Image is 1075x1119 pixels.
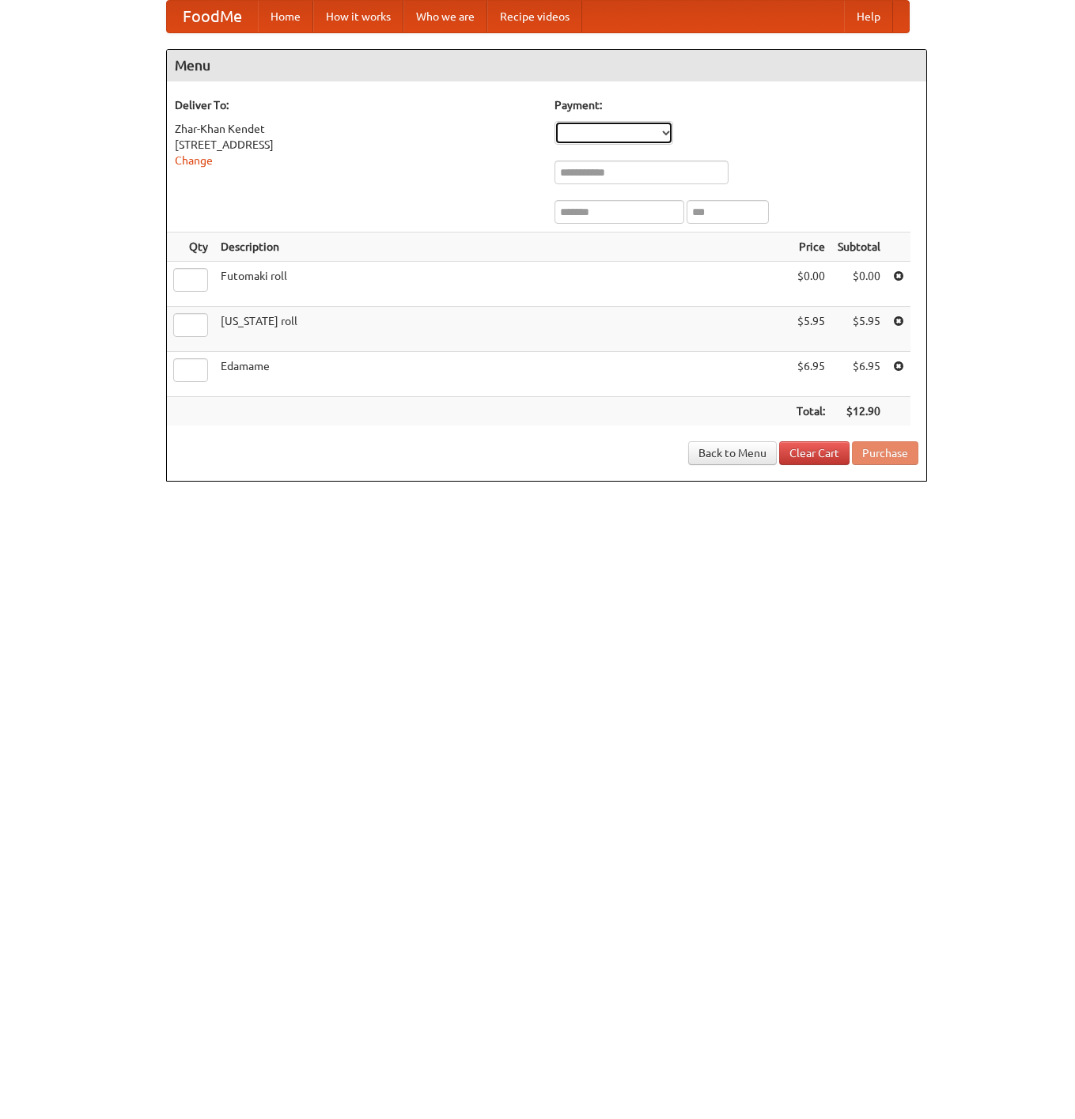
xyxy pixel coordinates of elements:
h4: Menu [167,50,926,81]
td: $5.95 [831,307,887,352]
th: Qty [167,232,214,262]
button: Purchase [852,441,918,465]
a: Back to Menu [688,441,777,465]
a: FoodMe [167,1,258,32]
td: Futomaki roll [214,262,790,307]
a: Home [258,1,313,32]
div: [STREET_ADDRESS] [175,137,539,153]
a: Change [175,154,213,167]
div: Zhar-Khan Kendet [175,121,539,137]
td: [US_STATE] roll [214,307,790,352]
a: Recipe videos [487,1,582,32]
th: Subtotal [831,232,887,262]
a: Clear Cart [779,441,850,465]
td: $6.95 [790,352,831,397]
a: How it works [313,1,403,32]
a: Help [844,1,893,32]
th: Total: [790,397,831,426]
td: $0.00 [831,262,887,307]
a: Who we are [403,1,487,32]
td: Edamame [214,352,790,397]
h5: Payment: [555,97,918,113]
th: $12.90 [831,397,887,426]
td: $0.00 [790,262,831,307]
td: $6.95 [831,352,887,397]
th: Description [214,232,790,262]
h5: Deliver To: [175,97,539,113]
td: $5.95 [790,307,831,352]
th: Price [790,232,831,262]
